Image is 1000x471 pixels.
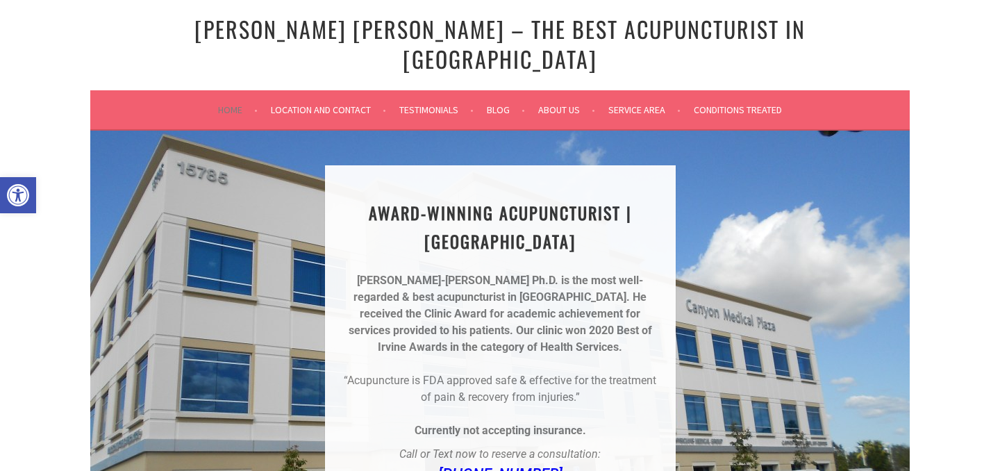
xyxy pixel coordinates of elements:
[218,101,258,118] a: Home
[271,101,386,118] a: Location and Contact
[415,424,586,437] strong: Currently not accepting insurance.
[194,13,806,75] a: [PERSON_NAME] [PERSON_NAME] – The Best Acupuncturist In [GEOGRAPHIC_DATA]
[487,101,525,118] a: Blog
[342,372,659,406] p: “Acupuncture is FDA approved safe & effective for the treatment of pain & recovery from injuries.”
[608,101,681,118] a: Service Area
[399,447,601,461] em: Call or Text now to reserve a consultation:
[694,101,782,118] a: Conditions Treated
[538,101,595,118] a: About Us
[353,274,643,304] strong: [PERSON_NAME]-[PERSON_NAME] Ph.D. is the most well-regarded & best acupuncturist in [GEOGRAPHIC_D...
[342,199,659,256] h1: AWARD-WINNING ACUPUNCTURIST | [GEOGRAPHIC_DATA]
[399,101,474,118] a: Testimonials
